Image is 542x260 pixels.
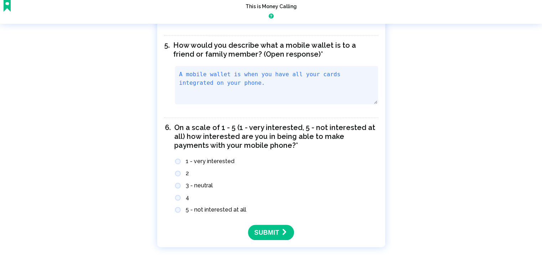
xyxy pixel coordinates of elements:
span: 5 [164,41,170,50]
b: 1 ­- very interested [186,157,378,166]
button: submit [248,225,294,240]
b: 3 - neutral [186,181,378,190]
h3: This is Money Calling [4,4,538,10]
b: 5 - not interested at all [186,206,378,214]
span: How would you describe what a mobile wallet is to a friend or family member? (Open response)* [173,41,378,59]
span: 6 [165,123,171,132]
b: 2 [186,169,378,178]
b: ☑ [5,2,9,6]
span: On a scale of 1 - 5 (1 - very interested, 5 ­- not interested at all) how interested are you in b... [174,123,377,150]
span: submit [254,229,288,236]
b: → [281,229,288,235]
b: 4 [186,193,378,202]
